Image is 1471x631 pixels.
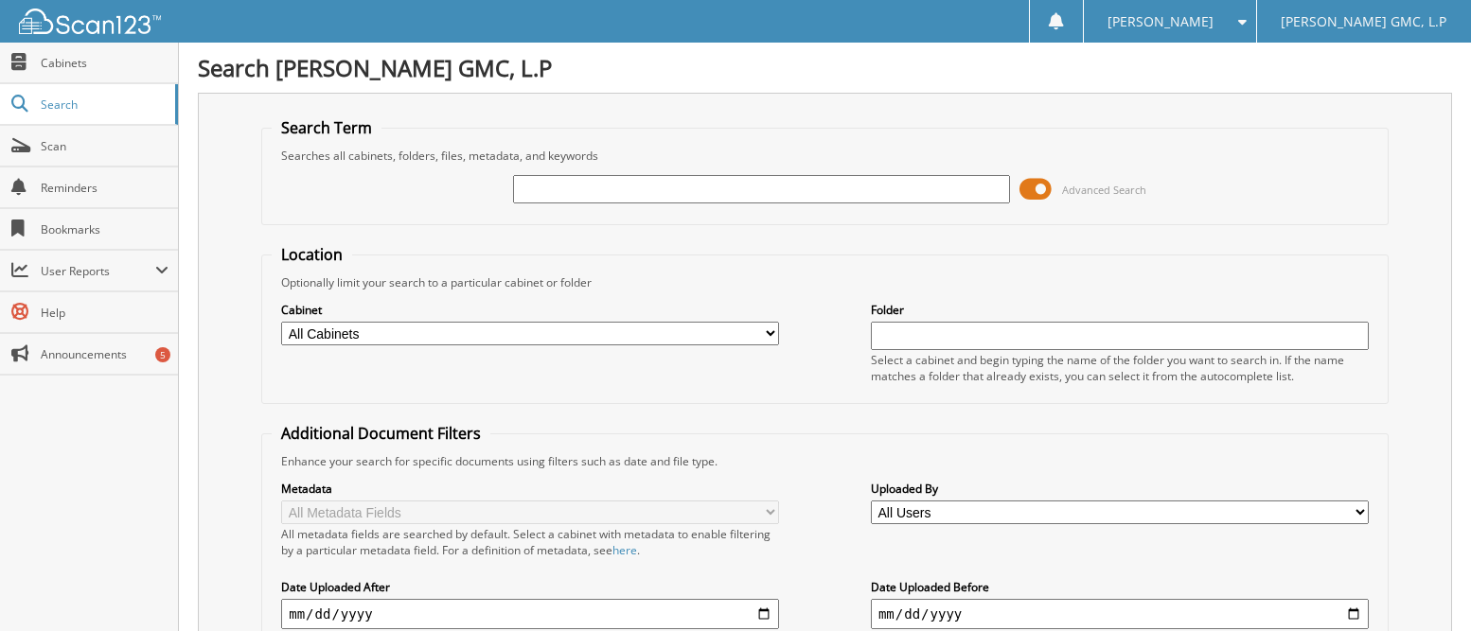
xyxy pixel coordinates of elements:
span: Advanced Search [1062,183,1146,197]
a: here [612,542,637,558]
legend: Location [272,244,352,265]
span: Scan [41,138,168,154]
label: Date Uploaded Before [871,579,1369,595]
span: Search [41,96,166,113]
div: Searches all cabinets, folders, files, metadata, and keywords [272,148,1378,164]
span: Cabinets [41,55,168,71]
input: start [281,599,779,629]
div: Select a cabinet and begin typing the name of the folder you want to search in. If the name match... [871,352,1369,384]
span: [PERSON_NAME] GMC, L.P [1281,16,1446,27]
span: [PERSON_NAME] [1108,16,1214,27]
span: Help [41,305,168,321]
label: Date Uploaded After [281,579,779,595]
label: Uploaded By [871,481,1369,497]
input: end [871,599,1369,629]
legend: Search Term [272,117,381,138]
span: Announcements [41,346,168,362]
div: 5 [155,347,170,362]
h1: Search [PERSON_NAME] GMC, L.P [198,52,1452,83]
span: Reminders [41,180,168,196]
span: User Reports [41,263,155,279]
legend: Additional Document Filters [272,423,490,444]
span: Bookmarks [41,221,168,237]
div: Optionally limit your search to a particular cabinet or folder [272,274,1378,290]
img: scan123-logo-white.svg [19,9,161,34]
label: Folder [871,302,1369,318]
div: Enhance your search for specific documents using filters such as date and file type. [272,453,1378,469]
div: All metadata fields are searched by default. Select a cabinet with metadata to enable filtering b... [281,526,779,558]
label: Metadata [281,481,779,497]
label: Cabinet [281,302,779,318]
